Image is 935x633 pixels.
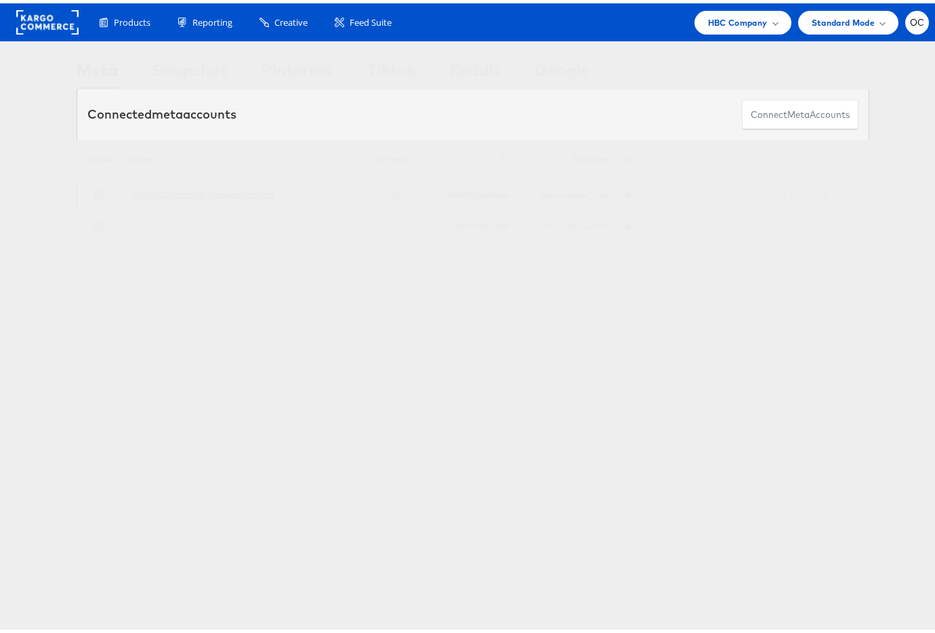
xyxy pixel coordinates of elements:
span: Standard Mode [812,12,875,26]
td: USD [356,176,414,207]
span: Feed Suite [350,13,392,26]
td: 1805005506194464 [413,176,516,207]
th: Timezone [516,137,615,176]
div: Snapchat [152,55,228,85]
td: America/New_York [516,207,615,239]
span: OC [910,15,925,24]
span: HBC Company [708,12,768,26]
div: Reddit [450,55,501,85]
th: Name [124,137,356,176]
div: Showing [77,39,118,55]
a: Business Manager [659,218,732,228]
th: Status [77,137,124,176]
td: America/New_York [516,176,615,207]
a: (rename) [316,186,348,197]
div: Tiktok [367,55,416,85]
a: OFF5th / StitcherAds (Managed Service) [131,186,274,196]
span: meta [152,103,183,119]
div: Connected accounts [87,102,236,120]
a: Saks / StitcherAds (Managed Service) [131,218,265,228]
button: ConnectmetaAccounts [742,96,858,127]
span: Creative [274,13,308,26]
div: Pinterest [262,55,333,85]
a: (rename) [316,218,348,229]
a: Graph Explorer [766,218,828,228]
td: USD [356,207,414,239]
td: 10159297146815004 [413,207,516,239]
span: Reporting [192,13,232,26]
div: Google [535,55,589,85]
span: Products [114,13,150,26]
a: Graph Explorer [766,186,828,197]
span: meta [787,105,810,118]
th: ID [413,137,516,176]
div: Meta [77,55,118,85]
a: Business Manager [659,186,732,197]
th: Currency [356,137,414,176]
